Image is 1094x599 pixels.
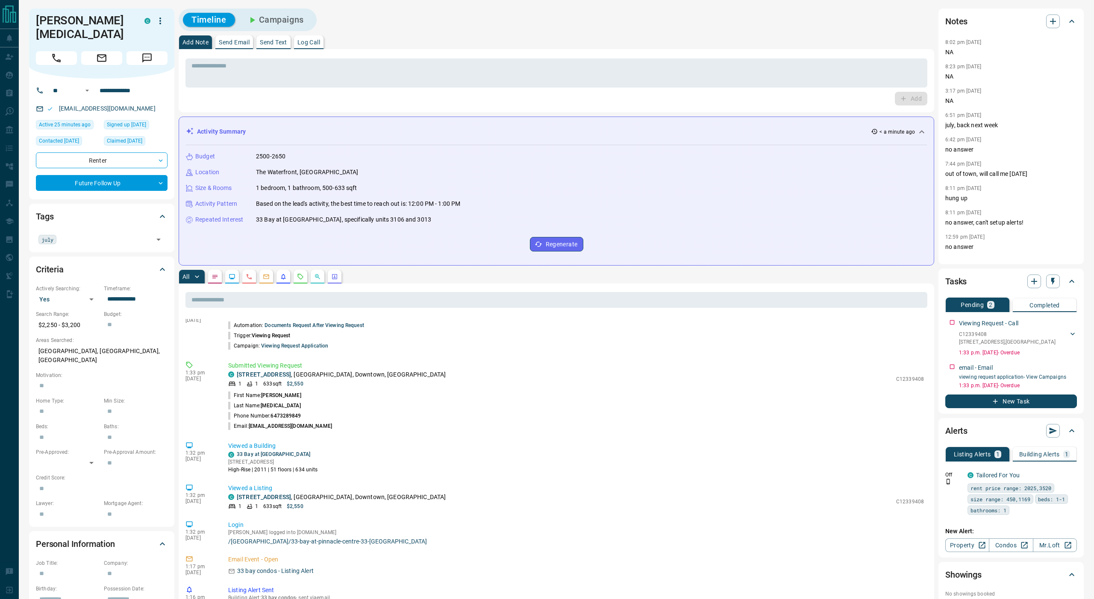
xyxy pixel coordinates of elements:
p: 1:32 pm [185,492,215,498]
p: New Alert: [945,527,1077,536]
p: Login [228,520,924,529]
div: condos.ca [228,494,234,500]
span: beds: 1-1 [1038,495,1065,503]
div: Showings [945,564,1077,585]
svg: Push Notification Only [945,479,951,485]
svg: Requests [297,273,304,280]
div: C12339408[STREET_ADDRESS],[GEOGRAPHIC_DATA] [959,329,1077,348]
p: NA [945,72,1077,81]
p: 1 bedroom, 1 bathroom, 500-633 sqft [256,184,357,193]
p: Budget: [104,310,168,318]
div: condos.ca [144,18,150,24]
p: 1:33 pm [185,370,215,376]
a: /[GEOGRAPHIC_DATA]/33-bay-at-pinnacle-centre-33-[GEOGRAPHIC_DATA] [228,538,924,545]
p: Phone Number: [228,412,301,420]
button: Regenerate [530,237,583,251]
p: $2,250 - $3,200 [36,318,100,332]
span: rent price range: 2025,3520 [970,484,1051,492]
p: $2,550 [287,503,303,510]
p: 6:35 pm [DATE] [945,258,982,264]
p: [STREET_ADDRESS] , [GEOGRAPHIC_DATA] [959,338,1056,346]
p: [DATE] [185,456,215,462]
p: Send Text [260,39,287,45]
p: Pre-Approval Amount: [104,448,168,456]
div: Tasks [945,271,1077,292]
p: 1:32 pm [185,529,215,535]
p: Email: [228,422,332,430]
p: Off [945,471,962,479]
p: Repeated Interest [195,215,243,224]
div: Yes [36,292,100,306]
p: Lawyer: [36,500,100,507]
a: Mr.Loft [1033,538,1077,552]
button: Campaigns [238,13,312,27]
span: bathrooms: 1 [970,506,1006,514]
span: Contacted [DATE] [39,137,79,145]
h2: Criteria [36,263,64,276]
p: Credit Score: [36,474,168,482]
span: july [41,235,53,244]
p: 8:11 pm [DATE] [945,210,982,216]
p: Completed [1029,302,1060,308]
p: Activity Summary [197,127,246,136]
p: First Name: [228,392,301,399]
p: 1:33 p.m. [DATE] - Overdue [959,382,1077,389]
span: [MEDICAL_DATA] [261,403,301,409]
div: Notes [945,11,1077,32]
a: [EMAIL_ADDRESS][DOMAIN_NAME] [59,105,156,112]
p: Building Alerts [1019,451,1060,457]
p: Viewed a Building [228,441,924,450]
p: < a minute ago [879,128,915,136]
p: [DATE] [185,570,215,576]
div: Personal Information [36,534,168,554]
svg: Opportunities [314,273,321,280]
p: Motivation: [36,371,168,379]
p: The Waterfront, [GEOGRAPHIC_DATA] [256,168,358,177]
p: Search Range: [36,310,100,318]
span: Claimed [DATE] [107,137,142,145]
p: Automation: [228,321,364,329]
p: Viewing Request - Call [959,319,1018,328]
p: Email Event - Open [228,555,924,564]
p: 633 sqft [263,380,282,388]
p: [DATE] [185,498,215,504]
p: 6:42 pm [DATE] [945,137,982,143]
p: 33 bay condos - Listing Alert [237,567,314,576]
div: Tags [36,206,168,227]
p: Timeframe: [104,285,168,292]
span: 6473289849 [271,413,301,419]
p: hung up [945,194,1077,203]
p: Size & Rooms [195,184,232,193]
a: viewing request application [261,343,328,349]
h2: Tasks [945,275,967,288]
span: Call [36,51,77,65]
p: 8:23 pm [DATE] [945,64,982,70]
svg: Email Valid [47,106,53,112]
div: Future Follow Up [36,175,168,191]
p: Job Title: [36,559,100,567]
p: Location [195,168,219,177]
p: 1 [255,503,258,510]
p: C12339408 [896,375,924,383]
h2: Notes [945,15,968,28]
div: Renter [36,152,168,168]
p: 1:32 pm [185,450,215,456]
svg: Agent Actions [331,273,338,280]
p: , [GEOGRAPHIC_DATA], Downtown, [GEOGRAPHIC_DATA] [237,370,446,379]
div: Sun Jul 27 2025 [36,136,100,148]
p: Birthday: [36,585,100,593]
p: Listing Alerts [954,451,991,457]
p: , [GEOGRAPHIC_DATA], Downtown, [GEOGRAPHIC_DATA] [237,493,446,502]
p: Submitted Viewing Request [228,361,924,370]
p: Listing Alert Sent [228,586,924,595]
h1: [PERSON_NAME][MEDICAL_DATA] [36,14,132,41]
p: Trigger: [228,332,291,339]
div: Sun Dec 15 2024 [104,136,168,148]
p: All [182,274,189,280]
p: 8:02 pm [DATE] [945,39,982,45]
p: High-Rise | 2011 | 51 floors | 634 units [228,466,318,473]
a: Tailored For You [976,472,1020,479]
p: out of town, will call me [DATE] [945,169,1077,178]
p: 2500-2650 [256,152,285,161]
p: [DATE] [185,317,215,323]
